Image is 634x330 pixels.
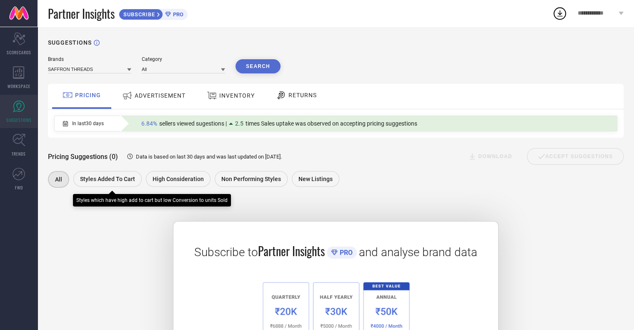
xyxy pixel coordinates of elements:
span: All [55,176,62,183]
span: PRO [171,11,183,18]
span: Partner Insights [48,5,115,22]
span: Partner Insights [258,242,325,259]
a: SUBSCRIBEPRO [119,7,188,20]
span: Pricing Suggestions (0) [48,153,118,161]
span: SUBSCRIBE [119,11,157,18]
div: Open download list [552,6,567,21]
span: ADVERTISEMENT [135,92,185,99]
span: times Sales uptake was observed on accepting pricing suggestions [246,120,417,127]
button: Search [236,59,281,73]
div: Category [142,56,225,62]
span: INVENTORY [219,92,255,99]
span: 6.84% [141,120,157,127]
span: SCORECARDS [7,49,31,55]
span: FWD [15,184,23,191]
span: High Consideration [153,176,204,182]
h1: SUGGESTIONS [48,39,92,46]
div: Percentage of sellers who have viewed suggestions for the current Insight Type [137,118,421,129]
div: Styles which have high add to cart but low Conversion to units Sold [76,197,228,203]
span: WORKSPACE [8,83,30,89]
span: sellers viewed sugestions | [159,120,227,127]
span: SUGGESTIONS [6,117,32,123]
span: RETURNS [288,92,317,98]
span: 2.5 [235,120,243,127]
span: Non Performing Styles [221,176,281,182]
div: Brands [48,56,131,62]
span: Data is based on last 30 days and was last updated on [DATE] . [136,154,282,160]
div: Accept Suggestions [527,148,624,165]
span: Subscribe to [194,245,258,259]
span: PRO [338,249,353,257]
span: TRENDS [12,151,26,157]
span: and analyse brand data [359,245,477,259]
span: In last 30 days [72,121,104,126]
span: New Listings [298,176,333,182]
span: Styles Added To Cart [80,176,135,182]
span: PRICING [75,92,101,98]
